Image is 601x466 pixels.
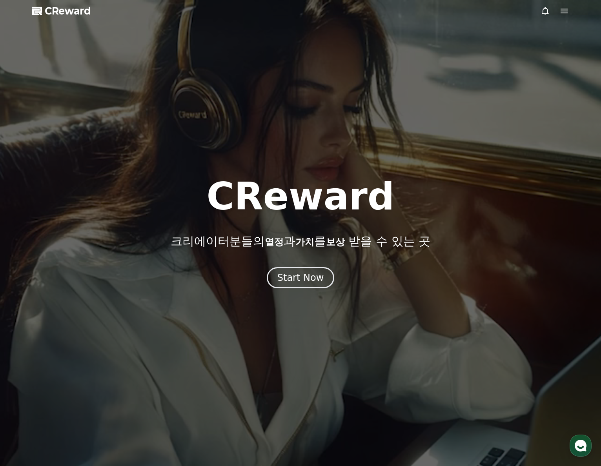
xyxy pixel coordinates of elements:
span: 보상 [326,237,345,248]
p: 크리에이터분들의 과 를 받을 수 있는 곳 [171,234,430,248]
div: Start Now [277,271,324,284]
span: 열정 [265,237,284,248]
a: Start Now [267,275,335,282]
button: Start Now [267,267,335,288]
span: 가치 [295,237,314,248]
span: CReward [45,5,91,17]
h1: CReward [206,178,394,215]
a: CReward [32,5,91,17]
